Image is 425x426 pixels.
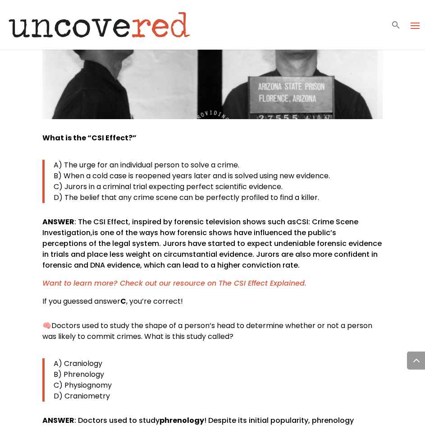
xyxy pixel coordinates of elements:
[42,217,74,227] strong: ANSWER
[54,369,104,380] span: B) Phrenology
[42,296,183,306] span: If you guessed answer , you’re correct!
[42,133,137,143] b: What is the “CSI Effect?”
[42,278,306,288] a: Want to learn more? Check out our resource on The CSI Effect Explained.
[54,380,112,390] span: C) Physiognomy
[42,217,358,238] span: CSI: Crime Scene Investigation,
[42,217,382,278] p: : The CSI Effect, inspired by forensic television shows such as is one of the ways how forensic s...
[160,415,204,426] strong: phrenology
[54,358,102,369] span: A) Craniology
[54,171,330,181] span: B) When a cold case is reopened years later and is solved using new evidence.
[42,415,74,426] strong: ANSWER
[54,181,283,192] span: C) Jurors in a criminal trial expecting perfect scientific evidence.
[42,320,372,342] span: Doctors used to study the shape of a person’s head to determine whether or not a person was likel...
[54,160,239,170] span: A) The urge for an individual person to solve a crime.
[42,320,51,331] b: 🧠
[120,296,126,306] strong: C
[54,391,110,401] span: D) Craniometry
[54,192,319,203] span: D) The belief that any crime scene can be perfectly profiled to find a killer.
